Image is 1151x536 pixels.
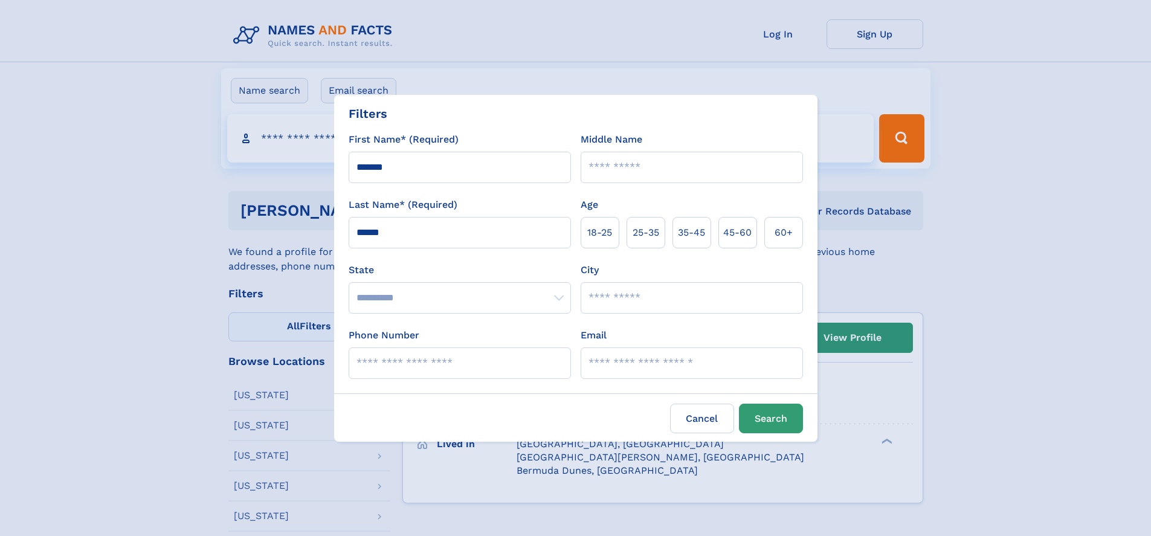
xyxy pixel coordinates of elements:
label: Middle Name [581,132,642,147]
span: 25‑35 [633,225,659,240]
label: Cancel [670,404,734,433]
label: Last Name* (Required) [349,198,457,212]
label: Age [581,198,598,212]
label: City [581,263,599,277]
label: State [349,263,571,277]
span: 60+ [775,225,793,240]
button: Search [739,404,803,433]
label: Phone Number [349,328,419,343]
span: 35‑45 [678,225,705,240]
label: Email [581,328,607,343]
label: First Name* (Required) [349,132,459,147]
div: Filters [349,105,387,123]
span: 18‑25 [587,225,612,240]
span: 45‑60 [723,225,752,240]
